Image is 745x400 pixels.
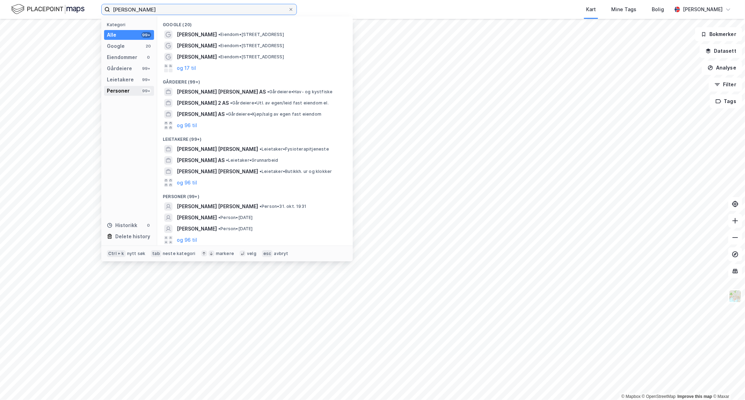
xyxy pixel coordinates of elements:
button: og 96 til [177,236,197,244]
div: 99+ [141,32,151,38]
div: 20 [146,43,151,49]
button: og 96 til [177,179,197,187]
span: [PERSON_NAME] [177,42,217,50]
div: Delete history [115,232,150,241]
span: Eiendom • [STREET_ADDRESS] [218,43,284,49]
img: logo.f888ab2527a4732fd821a326f86c7f29.svg [11,3,85,15]
div: Eiendommer [107,53,137,61]
span: [PERSON_NAME] AS [177,156,225,165]
span: Person • [DATE] [218,226,253,232]
div: Personer [107,87,130,95]
span: • [218,43,220,48]
a: Improve this map [678,394,712,399]
button: Datasett [700,44,742,58]
span: • [260,169,262,174]
div: Kontrollprogram for chat [710,366,745,400]
span: [PERSON_NAME] 2 AS [177,99,229,107]
div: Alle [107,31,116,39]
span: Person • 31. okt. 1931 [260,204,306,209]
span: Eiendom • [STREET_ADDRESS] [218,54,284,60]
span: • [267,89,269,94]
span: [PERSON_NAME] [177,225,217,233]
div: velg [247,251,256,256]
button: og 96 til [177,121,197,130]
span: [PERSON_NAME] [177,30,217,39]
div: Google (20) [157,16,353,29]
span: Gårdeiere • Kjøp/salg av egen fast eiendom [226,111,321,117]
div: neste kategori [163,251,196,256]
div: [PERSON_NAME] [683,5,723,14]
div: Historikk [107,221,137,230]
div: Kategori [107,22,154,27]
button: Tags [710,94,742,108]
span: Leietaker • Grunnarbeid [226,158,278,163]
div: Gårdeiere [107,64,132,73]
span: • [260,146,262,152]
input: Søk på adresse, matrikkel, gårdeiere, leietakere eller personer [110,4,288,15]
div: Gårdeiere (99+) [157,74,353,86]
a: Mapbox [621,394,641,399]
div: 99+ [141,77,151,82]
div: avbryt [274,251,288,256]
button: Bokmerker [695,27,742,41]
span: • [218,54,220,59]
a: OpenStreetMap [642,394,676,399]
button: Analyse [702,61,742,75]
button: Filter [709,78,742,92]
button: og 17 til [177,64,196,72]
span: • [226,111,228,117]
span: [PERSON_NAME] [177,213,217,222]
span: Person • [DATE] [218,215,253,220]
span: [PERSON_NAME] AS [177,110,225,118]
span: [PERSON_NAME] [PERSON_NAME] [177,167,258,176]
span: Leietaker • Fysioterapitjeneste [260,146,329,152]
div: 99+ [141,66,151,71]
img: Z [729,290,742,303]
span: • [218,215,220,220]
div: Mine Tags [611,5,636,14]
span: [PERSON_NAME] [PERSON_NAME] [177,202,258,211]
span: [PERSON_NAME] [177,53,217,61]
span: Gårdeiere • Hav- og kystfiske [267,89,333,95]
span: Gårdeiere • Utl. av egen/leid fast eiendom el. [230,100,329,106]
div: tab [151,250,161,257]
span: Eiendom • [STREET_ADDRESS] [218,32,284,37]
div: 0 [146,54,151,60]
span: • [218,226,220,231]
div: Google [107,42,125,50]
div: Personer (99+) [157,188,353,201]
span: • [226,158,228,163]
span: • [260,204,262,209]
div: 99+ [141,88,151,94]
div: Bolig [652,5,664,14]
div: markere [216,251,234,256]
div: nytt søk [127,251,146,256]
span: • [230,100,232,106]
div: esc [262,250,273,257]
iframe: Chat Widget [710,366,745,400]
div: Leietakere (99+) [157,131,353,144]
div: 0 [146,223,151,228]
div: Leietakere [107,75,134,84]
span: • [218,32,220,37]
span: Leietaker • Butikkh. ur og klokker [260,169,332,174]
span: [PERSON_NAME] [PERSON_NAME] [177,145,258,153]
span: [PERSON_NAME] [PERSON_NAME] AS [177,88,266,96]
div: Ctrl + k [107,250,126,257]
div: Kart [586,5,596,14]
